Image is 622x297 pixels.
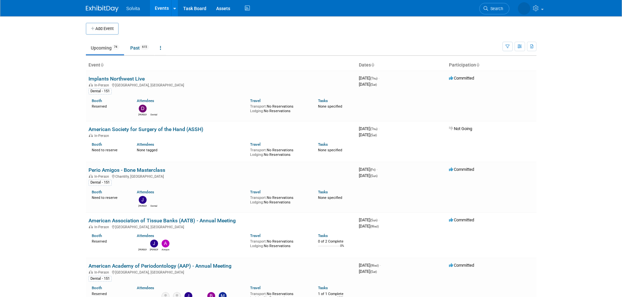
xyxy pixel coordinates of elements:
img: Celeste Bombick [518,2,530,15]
div: Aireyon Guy [161,247,169,251]
a: Booth [92,142,102,147]
img: In-Person Event [89,225,93,228]
th: Participation [446,60,536,71]
span: (Sat) [370,83,377,86]
span: - [378,76,379,81]
img: Dental Events [150,105,158,112]
span: (Sat) [370,133,377,137]
span: (Wed) [370,225,379,228]
a: Sort by Event Name [100,62,104,67]
span: - [378,126,379,131]
a: Booth [92,98,102,103]
div: No Reservations No Reservations [250,194,308,204]
span: Not Going [449,126,472,131]
span: (Wed) [370,264,379,267]
button: Add Event [86,23,119,35]
img: Aireyon Guy [162,240,169,247]
a: Attendees [137,98,154,103]
span: 74 [112,45,119,50]
span: In-Person [94,174,111,179]
span: Transport: [250,196,267,200]
img: Jeremy Northcutt [139,196,147,204]
div: Reserved [92,290,127,296]
img: In-Person Event [89,174,93,178]
a: Sort by Start Date [371,62,374,67]
img: In-Person Event [89,83,93,86]
a: Attendees [137,190,154,194]
td: 0% [340,244,344,253]
a: Sort by Participation Type [476,62,479,67]
span: None specified [318,148,342,152]
span: - [378,217,379,222]
span: In-Person [94,134,111,138]
a: Travel [250,142,261,147]
img: Jeremy Wofford [150,240,158,247]
a: Booth [92,286,102,290]
span: Transport: [250,148,267,152]
span: None specified [318,196,342,200]
a: American Association of Tissue Banks (AATB) - Annual Meeting [88,217,236,224]
a: Attendees [137,233,154,238]
span: [DATE] [359,76,379,81]
img: In-Person Event [89,134,93,137]
a: Tasks [318,142,328,147]
span: Lodging: [250,244,264,248]
span: Transport: [250,239,267,244]
span: [DATE] [359,82,377,87]
a: Implants Northwest Live [88,76,145,82]
a: Booth [92,190,102,194]
div: Jeremy Wofford [150,247,158,251]
span: (Fri) [370,168,375,171]
span: (Sun) [370,174,377,178]
th: Event [86,60,356,71]
div: Jeremy Northcutt [138,204,147,208]
div: No Reservations No Reservations [250,147,308,157]
span: Transport: [250,292,267,296]
div: Chantilly, [GEOGRAPHIC_DATA] [88,173,354,179]
div: No Reservations No Reservations [250,103,308,113]
a: Attendees [137,142,154,147]
div: Need to reserve [92,147,127,153]
div: David Busenhart [138,112,147,116]
span: None specified [318,104,342,109]
a: Travel [250,233,261,238]
span: (Sun) [370,218,377,222]
div: Reserved [92,103,127,109]
div: Dental - 151 [88,180,112,186]
div: None tagged [137,147,245,153]
span: [DATE] [359,167,377,172]
span: [DATE] [359,173,377,178]
a: Attendees [137,286,154,290]
img: Paul Lehner [139,240,147,247]
span: Solvita [126,6,140,11]
div: Reserved [92,238,127,244]
span: 615 [140,45,149,50]
div: No Reservations No Reservations [250,238,308,248]
span: [DATE] [359,132,377,137]
div: Dental - 151 [88,276,112,282]
a: Tasks [318,190,328,194]
span: Committed [449,76,474,81]
span: (Thu) [370,127,377,131]
a: Travel [250,190,261,194]
a: Travel [250,286,261,290]
span: (Thu) [370,77,377,80]
span: Lodging: [250,200,264,204]
a: Past615 [125,42,154,54]
span: In-Person [94,83,111,87]
a: Tasks [318,286,328,290]
span: In-Person [94,225,111,229]
img: David Busenhart [139,105,147,112]
a: Upcoming74 [86,42,124,54]
th: Dates [356,60,446,71]
span: [DATE] [359,269,377,274]
span: Committed [449,167,474,172]
div: 0 of 2 Complete [318,239,354,244]
img: ExhibitDay [86,6,119,12]
span: Committed [449,217,474,222]
a: Tasks [318,233,328,238]
a: American Society for Surgery of the Hand (ASSH) [88,126,203,132]
a: American Academy of Periodontology (AAP) - Annual Meeting [88,263,231,269]
span: Search [488,6,503,11]
span: (Sat) [370,270,377,274]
